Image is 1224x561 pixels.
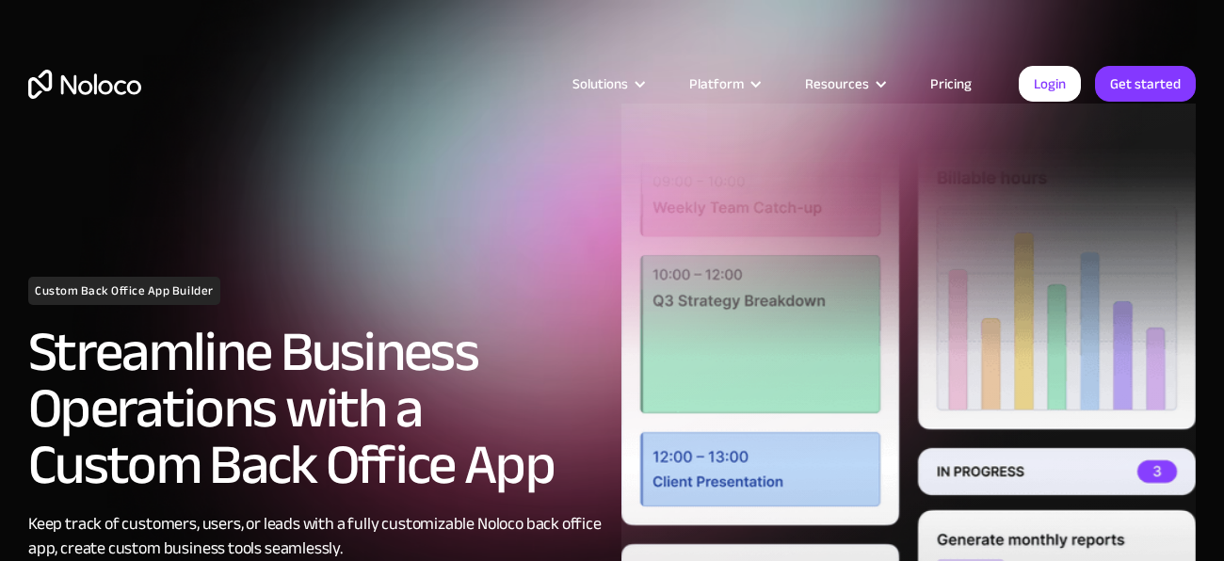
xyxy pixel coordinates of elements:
[549,72,666,96] div: Solutions
[28,512,603,561] div: Keep track of customers, users, or leads with a fully customizable Noloco back office app, create...
[28,324,603,493] h2: Streamline Business Operations with a Custom Back Office App
[805,72,869,96] div: Resources
[1095,66,1196,102] a: Get started
[781,72,907,96] div: Resources
[1019,66,1081,102] a: Login
[28,70,141,99] a: home
[28,277,220,305] h1: Custom Back Office App Builder
[689,72,744,96] div: Platform
[907,72,995,96] a: Pricing
[572,72,628,96] div: Solutions
[666,72,781,96] div: Platform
